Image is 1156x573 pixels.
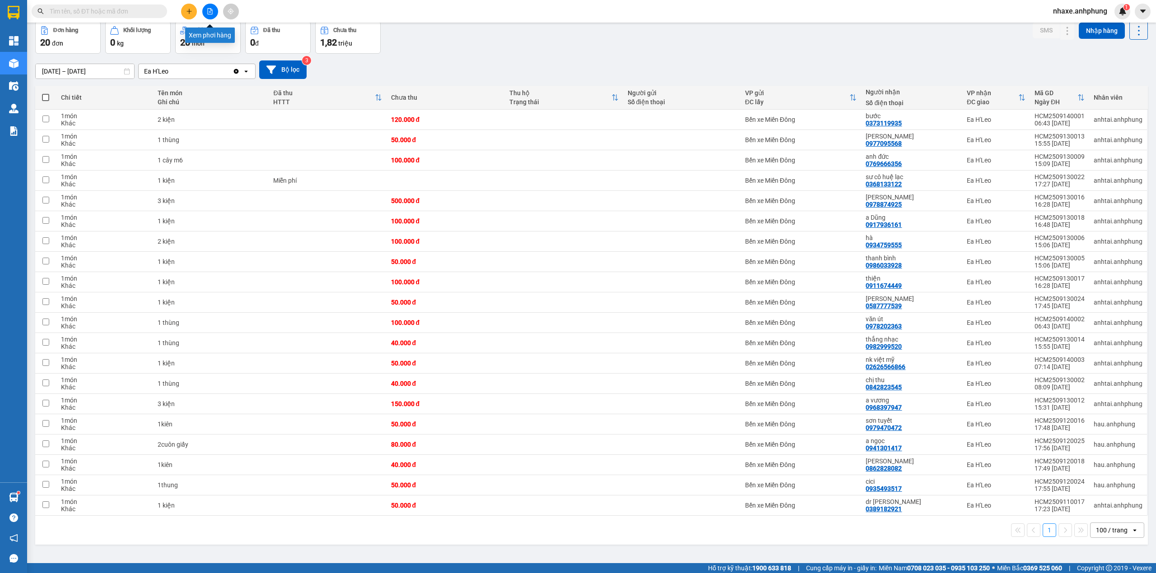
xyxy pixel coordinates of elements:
div: Bến xe Miền Đông [745,441,857,448]
div: Bến xe Miền Đông [745,421,857,428]
div: bước [866,112,958,120]
div: Ea H'Leo [967,197,1025,204]
div: thầy tông [866,295,958,302]
div: Ea H'Leo [967,157,1025,164]
span: nhaxe.anhphung [1046,5,1114,17]
div: Ea H'Leo [967,136,1025,143]
span: 20 [40,37,50,48]
div: 80.000 đ [391,441,500,448]
div: cici [866,478,958,485]
div: 0979470472 [866,424,902,431]
div: Ea H'Leo [967,258,1025,265]
div: 50.000 đ [391,299,500,306]
div: Bến xe Miền Đông [745,197,857,204]
div: Mã GD [1035,89,1077,97]
div: anhtai.anhphung [1094,319,1142,326]
div: 40.000 đ [391,461,500,468]
div: Bến xe Miền Đông [745,136,857,143]
span: aim [228,8,234,14]
div: Chưa thu [333,27,356,33]
div: Khác [61,120,149,127]
div: HCM2509130018 [1035,214,1085,221]
div: 02626566866 [866,363,905,370]
div: HCM2509120016 [1035,417,1085,424]
div: 100.000 đ [391,278,500,286]
div: 150.000 đ [391,400,500,407]
div: 1 món [61,295,149,302]
div: HCM2509120018 [1035,457,1085,465]
div: Đã thu [273,89,374,97]
span: search [37,8,44,14]
div: HCM2509130006 [1035,234,1085,241]
div: 17:27 [DATE] [1035,180,1085,188]
div: 1 món [61,315,149,323]
div: Ea H'Leo [967,299,1025,306]
div: thắng nhạc [866,336,958,343]
div: Ea H'Leo [967,319,1025,326]
div: 1 món [61,133,149,140]
div: anhtai.anhphung [1094,238,1142,245]
div: 16:28 [DATE] [1035,282,1085,289]
span: question-circle [9,513,18,522]
div: Bến xe Miền Đông [745,278,857,286]
div: 0977095568 [866,140,902,147]
div: 1 món [61,254,149,262]
span: caret-down [1139,7,1147,15]
div: Ea H'Leo [967,177,1025,184]
div: Khác [61,465,149,472]
div: Ea H'Leo [967,441,1025,448]
div: 40.000 đ [391,380,500,387]
div: 16:48 [DATE] [1035,221,1085,228]
button: Khối lượng0kg [105,21,171,54]
div: anhtai.anhphung [1094,360,1142,367]
div: 1 món [61,457,149,465]
div: 06:43 [DATE] [1035,120,1085,127]
div: 1 món [61,397,149,404]
div: Miễn phí [273,177,382,184]
div: 50.000 đ [391,421,500,428]
input: Selected Ea H'Leo. [169,67,170,76]
div: anhtai.anhphung [1094,116,1142,123]
button: Nhập hàng [1079,23,1125,39]
button: aim [223,4,239,19]
div: Bến xe Miền Đông [745,258,857,265]
div: 0842823545 [866,384,902,391]
div: ĐC lấy [745,98,850,106]
div: 1 món [61,194,149,201]
div: 17:45 [DATE] [1035,302,1085,310]
div: Khác [61,262,149,269]
div: 06:43 [DATE] [1035,323,1085,330]
div: anhtai.anhphung [1094,217,1142,225]
div: anhtai.anhphung [1094,299,1142,306]
div: 1 món [61,417,149,424]
div: anh đức [866,153,958,160]
div: 17:56 [DATE] [1035,444,1085,452]
img: warehouse-icon [9,81,19,91]
div: VP nhận [967,89,1018,97]
div: Khác [61,302,149,310]
div: Chưa thu [391,94,500,101]
span: plus [186,8,192,14]
span: đ [255,40,259,47]
div: 1 món [61,356,149,363]
div: 17:23 [DATE] [1035,505,1085,513]
div: 08:09 [DATE] [1035,384,1085,391]
th: Toggle SortBy [741,86,862,110]
div: anhtai.anhphung [1094,380,1142,387]
span: 0 [110,37,115,48]
div: Khác [61,180,149,188]
svg: open [242,68,250,75]
div: hau.anhphung [1094,481,1142,489]
div: 1 món [61,376,149,384]
div: Ea H'Leo [967,238,1025,245]
div: 1 thùng [158,319,264,326]
div: anhtai.anhphung [1094,502,1142,509]
div: Ea H'Leo [967,380,1025,387]
div: 3 kiện [158,197,264,204]
div: thiện [866,275,958,282]
div: 0978874925 [866,201,902,208]
div: HCM2509130017 [1035,275,1085,282]
div: Khác [61,384,149,391]
div: thanh bình [866,254,958,262]
div: HTTT [273,98,374,106]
